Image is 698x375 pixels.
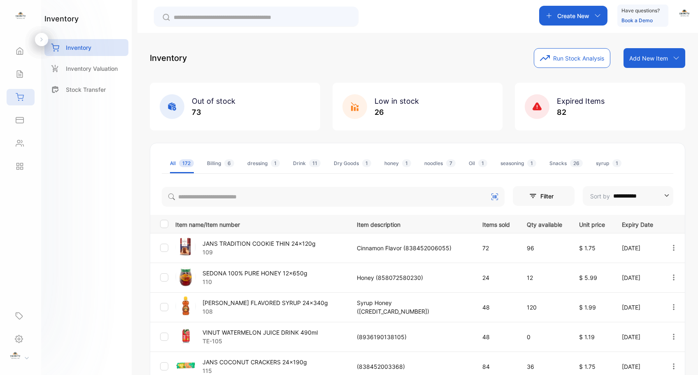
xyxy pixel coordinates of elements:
[44,60,128,77] a: Inventory Valuation
[527,273,562,282] p: 12
[202,328,318,337] p: VINUT WATERMELON JUICE DRINK 490ml
[557,97,605,105] span: Expired Items
[375,107,419,118] p: 26
[202,269,307,277] p: SEDONA 100% PURE HONEY 12x650g
[621,17,653,23] a: Book a Demo
[202,248,316,256] p: 109
[579,304,596,311] span: $ 1.99
[44,13,79,24] h1: inventory
[202,358,307,366] p: JANS COCONUT CRACKERS 24x190g
[539,6,607,26] button: Create New
[534,48,610,68] button: Run Stock Analysis
[629,54,668,63] p: Add New Item
[482,273,510,282] p: 24
[557,107,605,118] p: 82
[271,159,280,167] span: 1
[170,160,194,167] div: All
[527,303,562,312] p: 120
[622,362,653,371] p: [DATE]
[175,296,196,317] img: item
[570,159,583,167] span: 26
[207,160,234,167] div: Billing
[678,6,691,26] button: avatar
[579,245,596,252] span: $ 1.75
[44,81,128,98] a: Stock Transfer
[482,244,510,252] p: 72
[482,362,510,371] p: 84
[192,107,235,118] p: 73
[357,273,465,282] p: Honey (858072580230)
[357,362,465,371] p: (838452003368)
[579,363,596,370] span: $ 1.75
[612,159,621,167] span: 1
[309,159,321,167] span: 11
[150,52,187,64] p: Inventory
[557,12,589,20] p: Create New
[622,333,653,341] p: [DATE]
[579,333,595,340] span: $ 1.19
[9,351,21,363] img: profile
[622,273,653,282] p: [DATE]
[224,159,234,167] span: 6
[482,219,510,229] p: Items sold
[469,160,487,167] div: Oil
[590,192,610,200] p: Sort by
[66,43,91,52] p: Inventory
[622,244,653,252] p: [DATE]
[334,160,371,167] div: Dry Goods
[622,303,653,312] p: [DATE]
[202,307,328,316] p: 108
[375,97,419,105] span: Low in stock
[527,219,562,229] p: Qty available
[44,39,128,56] a: Inventory
[175,326,196,346] img: item
[446,159,456,167] span: 7
[192,97,235,105] span: Out of stock
[66,85,106,94] p: Stock Transfer
[357,298,465,316] p: Syrup Honey ([CREDIT_CARD_NUMBER])
[579,219,605,229] p: Unit price
[579,274,597,281] span: $ 5.99
[424,160,456,167] div: noodles
[179,159,194,167] span: 172
[678,8,691,21] img: avatar
[482,303,510,312] p: 48
[527,159,536,167] span: 1
[622,219,653,229] p: Expiry Date
[202,366,307,375] p: 115
[202,337,318,345] p: TE-105
[175,237,196,257] img: item
[357,333,465,341] p: (8936190138105)
[14,11,27,23] img: logo
[175,219,347,229] p: Item name/Item number
[384,160,411,167] div: honey
[357,219,465,229] p: Item description
[482,333,510,341] p: 48
[362,159,371,167] span: 1
[357,244,465,252] p: Cinnamon Flavor (838452006055)
[478,159,487,167] span: 1
[583,186,673,206] button: Sort by
[402,159,411,167] span: 1
[500,160,536,167] div: seasoning
[527,333,562,341] p: 0
[621,7,660,15] p: Have questions?
[549,160,583,167] div: Snacks
[247,160,280,167] div: dressing
[293,160,321,167] div: Drink
[175,266,196,287] img: item
[596,160,621,167] div: syrup
[202,277,307,286] p: 110
[527,244,562,252] p: 96
[527,362,562,371] p: 36
[66,64,118,73] p: Inventory Valuation
[202,298,328,307] p: [PERSON_NAME] FLAVORED SYRUP 24x340g
[202,239,316,248] p: JANS TRADITION COOKIE THIN 24x120g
